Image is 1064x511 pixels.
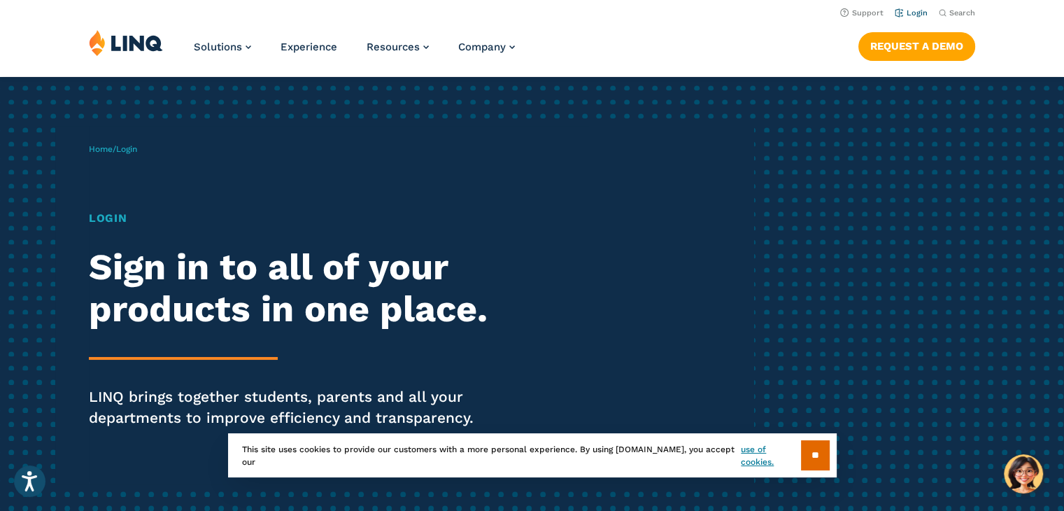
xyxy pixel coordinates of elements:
a: Resources [367,41,429,53]
nav: Button Navigation [858,29,975,60]
a: Login [895,8,928,17]
span: Resources [367,41,420,53]
button: Hello, have a question? Let’s chat. [1004,454,1043,493]
div: This site uses cookies to provide our customers with a more personal experience. By using [DOMAIN... [228,433,837,477]
p: LINQ brings together students, parents and all your departments to improve efficiency and transpa... [89,386,499,428]
h1: Login [89,210,499,227]
button: Open Search Bar [939,8,975,18]
span: / [89,144,137,154]
a: use of cookies. [741,443,800,468]
span: Login [116,144,137,154]
img: LINQ | K‑12 Software [89,29,163,56]
span: Search [949,8,975,17]
nav: Primary Navigation [194,29,515,76]
a: Home [89,144,113,154]
h2: Sign in to all of your products in one place. [89,246,499,330]
span: Solutions [194,41,242,53]
a: Request a Demo [858,32,975,60]
a: Solutions [194,41,251,53]
span: Company [458,41,506,53]
a: Company [458,41,515,53]
a: Experience [281,41,337,53]
a: Support [840,8,884,17]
